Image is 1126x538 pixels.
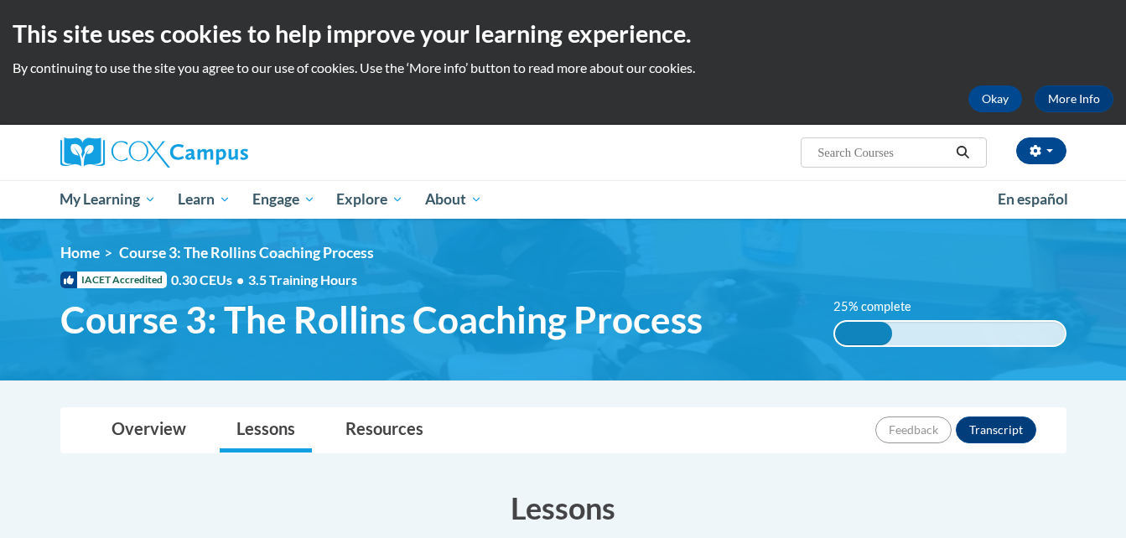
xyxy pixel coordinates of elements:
button: Search [950,142,975,163]
div: 25% complete [835,322,892,345]
a: More Info [1035,85,1113,112]
span: Course 3: The Rollins Coaching Process [60,297,703,342]
a: Home [60,244,100,261]
span: • [236,272,244,287]
button: Feedback [875,416,952,443]
span: Course 3: The Rollins Coaching Process [119,244,374,261]
label: 25% complete [833,297,930,316]
span: En español [998,190,1068,208]
a: About [414,180,493,219]
span: 3.5 Training Hours [248,272,357,287]
div: Main menu [35,180,1092,219]
span: IACET Accredited [60,272,167,288]
img: Cox Campus [60,137,248,168]
a: Engage [241,180,326,219]
span: 0.30 CEUs [171,271,248,289]
a: Learn [167,180,241,219]
h3: Lessons [60,487,1066,529]
span: Learn [178,189,231,210]
h2: This site uses cookies to help improve your learning experience. [13,17,1113,50]
input: Search Courses [816,142,950,163]
a: My Learning [49,180,168,219]
span: About [425,189,482,210]
a: En español [987,182,1079,217]
a: Cox Campus [60,137,379,168]
button: Okay [968,85,1022,112]
button: Transcript [956,416,1036,443]
a: Resources [329,408,440,453]
span: My Learning [60,189,156,210]
button: Account Settings [1016,137,1066,164]
span: Engage [252,189,315,210]
a: Overview [95,408,203,453]
a: Explore [325,180,414,219]
a: Lessons [220,408,312,453]
span: Explore [336,189,403,210]
p: By continuing to use the site you agree to our use of cookies. Use the ‘More info’ button to read... [13,59,1113,77]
